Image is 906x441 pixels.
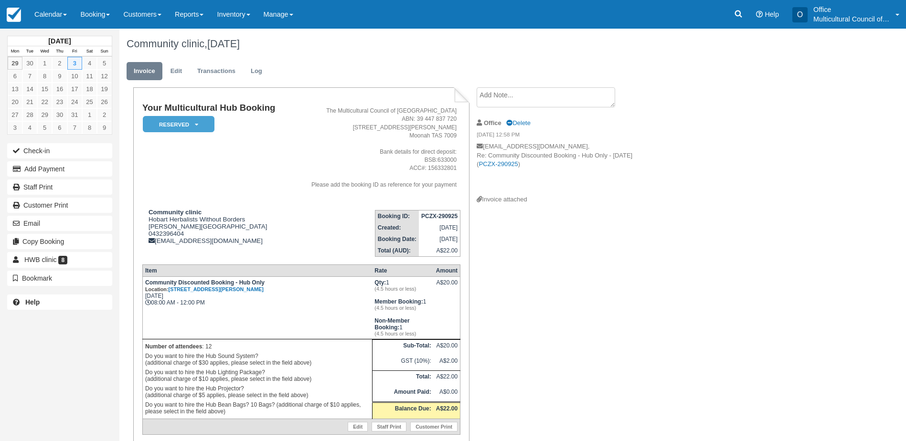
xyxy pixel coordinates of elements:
a: 30 [22,57,37,70]
strong: Office [484,119,501,126]
address: The Multicultural Council of [GEOGRAPHIC_DATA] ABN: 39 447 837 720 [STREET_ADDRESS][PERSON_NAME] ... [294,107,457,189]
td: A$20.00 [434,339,460,355]
td: A$22.00 [434,370,460,386]
a: Staff Print [372,422,406,431]
h1: Community clinic, [127,38,792,50]
th: Amount [434,264,460,276]
em: (4.5 hours or less) [374,305,431,311]
div: A$20.00 [436,279,458,294]
a: 31 [67,108,82,121]
span: Help [765,10,779,18]
a: 21 [22,95,37,108]
td: [DATE] [419,233,460,245]
p: Do you want to hire the Hub Lighting Package? (additional charge of $10 applies, please select in... [145,367,370,384]
i: Help [756,11,763,18]
a: Help [7,294,112,310]
th: Mon [8,46,22,57]
a: 6 [8,70,22,83]
button: Check-in [7,143,112,158]
a: 5 [97,57,112,70]
a: 26 [97,95,112,108]
a: 2 [52,57,67,70]
strong: [DATE] [48,37,71,45]
th: Rate [372,264,433,276]
a: Log [244,62,269,81]
p: Multicultural Council of [GEOGRAPHIC_DATA] [813,14,890,24]
a: [STREET_ADDRESS][PERSON_NAME] [169,286,264,292]
em: (4.5 hours or less) [374,331,431,336]
p: Office [813,5,890,14]
button: Email [7,216,112,231]
a: PCZX-290925 [479,160,518,168]
button: Bookmark [7,271,112,286]
a: Edit [348,422,368,431]
th: Sat [82,46,97,57]
strong: A$22.00 [436,405,458,412]
strong: Non-Member Booking [374,317,409,331]
a: 16 [52,83,67,95]
strong: Member Booking [374,298,423,305]
a: 19 [97,83,112,95]
a: 13 [8,83,22,95]
a: 29 [8,57,22,70]
a: 1 [82,108,97,121]
a: 30 [52,108,67,121]
div: Hobart Herbalists Without Borders [PERSON_NAME][GEOGRAPHIC_DATA] 0432396404 [EMAIL_ADDRESS][DOMAI... [142,209,290,244]
div: O [792,7,808,22]
a: Invoice [127,62,162,81]
th: Total: [372,370,433,386]
a: Customer Print [7,198,112,213]
p: Do you want to hire the Hub Projector? (additional charge of $5 applies, please select in the fie... [145,384,370,400]
a: 7 [67,121,82,134]
p: : 12 [145,342,370,351]
th: Sub-Total: [372,339,433,355]
a: 9 [97,121,112,134]
h1: Your Multicultural Hub Booking [142,103,290,113]
a: Delete [506,119,530,126]
span: [DATE] [207,38,240,50]
th: Thu [52,46,67,57]
strong: Number of attendees [145,343,202,350]
button: Copy Booking [7,234,112,249]
button: Add Payment [7,161,112,177]
a: 27 [8,108,22,121]
div: Invoice attached [477,195,638,204]
a: 2 [97,108,112,121]
a: 14 [22,83,37,95]
a: 8 [82,121,97,134]
a: 6 [52,121,67,134]
th: Booking Date: [375,233,419,245]
a: 4 [22,121,37,134]
a: 3 [67,57,82,70]
strong: Qty [374,279,386,286]
a: 20 [8,95,22,108]
a: 23 [52,95,67,108]
th: Tue [22,46,37,57]
a: 22 [37,95,52,108]
th: Booking ID: [375,210,419,222]
a: 10 [67,70,82,83]
p: Do you want to hire the Hub Sound System? (additional charge of $30 applies, please select in the... [145,351,370,367]
th: Wed [37,46,52,57]
a: HWB clinic 8 [7,252,112,267]
td: 1 1 1 [372,276,433,339]
p: [EMAIL_ADDRESS][DOMAIN_NAME], Re: Community Discounted Booking - Hub Only - [DATE] ( ) [477,142,638,195]
th: Amount Paid: [372,386,433,402]
a: 3 [8,121,22,134]
a: 1 [37,57,52,70]
a: 8 [37,70,52,83]
span: 8 [58,256,67,264]
a: Edit [163,62,189,81]
a: 7 [22,70,37,83]
td: [DATE] 08:00 AM - 12:00 PM [142,276,372,339]
a: 5 [37,121,52,134]
td: A$2.00 [434,355,460,370]
strong: Community Discounted Booking - Hub Only [145,279,265,293]
th: Total (AUD): [375,245,419,257]
a: 12 [97,70,112,83]
strong: Community clinic [149,209,202,216]
td: A$22.00 [419,245,460,257]
a: 28 [22,108,37,121]
a: 18 [82,83,97,95]
a: 11 [82,70,97,83]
